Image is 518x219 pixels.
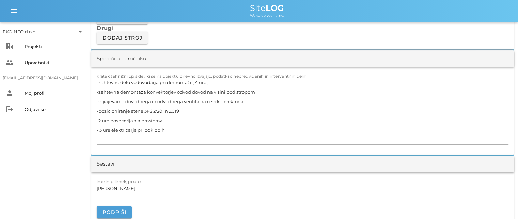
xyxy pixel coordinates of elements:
label: ime in priimek, podpis [97,179,142,184]
span: Dodaj stroj [102,35,142,41]
div: Odjavi se [25,107,82,112]
div: EKOINFO d.o.o [3,29,35,35]
i: person [5,89,14,97]
div: Sestavil [97,160,116,168]
div: EKOINFO d.o.o [3,26,84,37]
span: Site [250,3,284,13]
div: Pripomoček za klepet [484,186,518,219]
div: Projekti [25,44,82,49]
i: arrow_drop_down [76,28,84,36]
i: logout [5,105,14,113]
span: Podpiši [102,209,126,215]
div: Moj profil [25,90,82,96]
i: menu [10,7,18,15]
button: Podpiši [97,206,132,218]
label: kratek tehnični opis del, ki se na objektu dnevno izvajajo, podatki o nepredvidenih in interventn... [97,74,307,79]
button: Dodaj stroj [97,32,148,44]
b: LOG [266,3,284,13]
h3: Drugi [97,24,508,32]
iframe: Chat Widget [484,186,518,219]
i: business [5,42,14,50]
i: people [5,59,14,67]
div: Uporabniki [25,60,82,65]
div: Sporočila naročniku [97,55,146,63]
span: We value your time. [250,13,284,18]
